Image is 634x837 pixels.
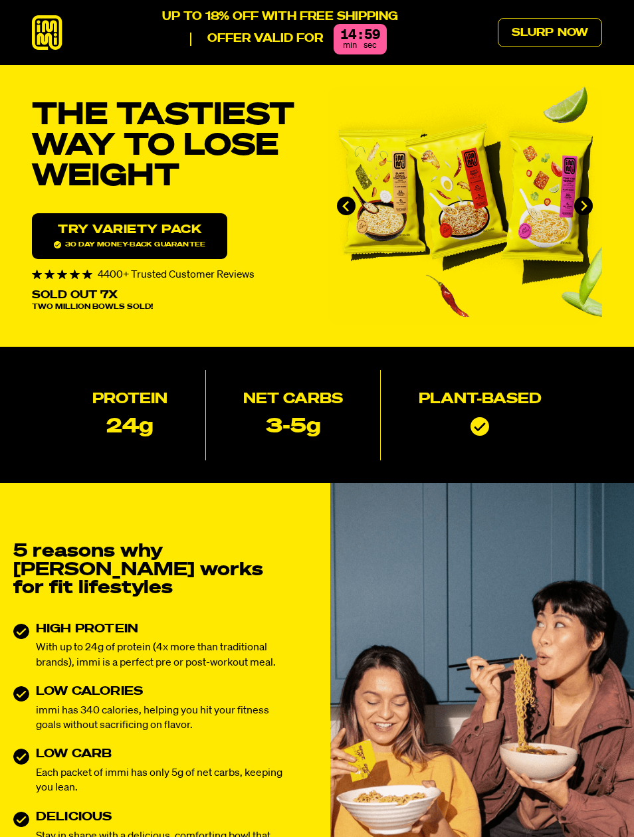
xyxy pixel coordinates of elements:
[162,11,398,24] p: UP TO 18% OFF WITH FREE SHIPPING
[498,18,602,47] a: Slurp Now
[32,270,306,280] div: 4400+ Trusted Customer Reviews
[36,624,291,636] h3: HIGH PROTEIN
[190,33,323,46] p: Offer valid for
[36,686,291,698] h3: LOW CALORIES
[32,304,153,311] span: Two Million Bowls Sold!
[32,213,227,259] a: Try variety Pack30 day money-back guarantee
[359,29,362,43] div: :
[54,241,205,248] span: 30 day money-back guarantee
[328,86,602,325] li: 1 of 4
[92,393,167,407] h2: Protein
[574,197,593,215] button: Next slide
[36,812,291,824] h3: DELICIOUS
[13,543,290,598] h2: 5 reasons why [PERSON_NAME] works for fit lifestyles
[36,703,291,733] p: immi has 340 calories, helping you hit your fitness goals without sacrificing on flavor.
[343,41,357,50] span: min
[36,640,291,670] p: With up to 24g of protein (4x more than traditional brands), immi is a perfect pre or post-workou...
[36,766,291,795] p: Each packet of immi has only 5g of net carbs, keeping you lean.
[340,29,356,43] div: 14
[364,29,380,43] div: 59
[419,393,542,407] h2: Plant-based
[337,197,356,215] button: Go to last slide
[32,101,306,193] h1: THE TASTIEST WAY TO LOSE WEIGHT
[266,417,321,438] p: 3-5g
[36,749,291,761] h3: LOW CARB
[32,290,118,301] p: Sold Out 7X
[243,393,343,407] h2: Net Carbs
[106,417,154,438] p: 24g
[364,41,377,50] span: sec
[328,86,602,325] div: immi slideshow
